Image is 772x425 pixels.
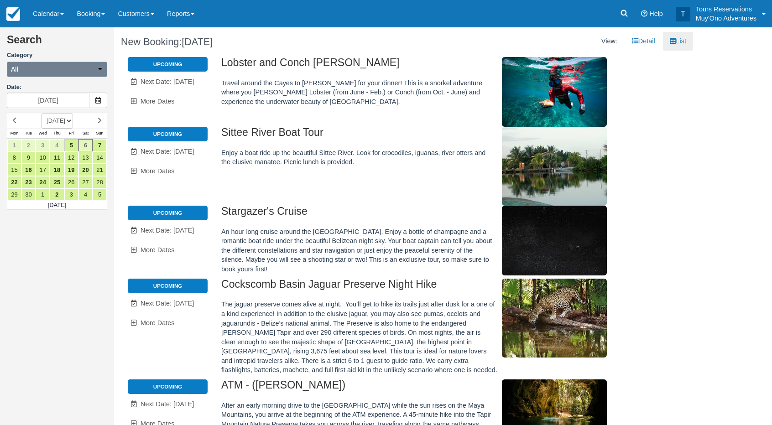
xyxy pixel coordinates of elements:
span: All [11,65,18,74]
a: 23 [21,176,36,188]
label: Date: [7,83,107,92]
h2: Stargazer's Cruise [221,206,631,223]
th: Mon [7,129,21,139]
a: 21 [93,164,107,176]
a: 25 [50,176,64,188]
li: Upcoming [128,279,208,293]
h2: Lobster and Conch [PERSON_NAME] [221,57,631,74]
span: [DATE] [182,36,213,47]
a: 9 [21,151,36,164]
a: 7 [93,139,107,151]
h2: ATM - ([PERSON_NAME]) [221,379,631,396]
a: 29 [7,188,21,201]
span: More Dates [141,98,174,105]
a: 11 [50,151,64,164]
a: 30 [21,188,36,201]
a: 26 [64,176,78,188]
span: More Dates [141,246,174,254]
li: Upcoming [128,127,208,141]
span: More Dates [141,167,174,175]
a: 22 [7,176,21,188]
a: 3 [36,139,50,151]
span: Next Date: [DATE] [141,300,194,307]
th: Sat [78,129,93,139]
a: 14 [93,151,107,164]
a: 19 [64,164,78,176]
p: Tours Reservations [696,5,756,14]
span: More Dates [141,319,174,327]
li: Upcoming [128,57,208,72]
th: Sun [93,129,107,139]
a: 27 [78,176,93,188]
a: Next Date: [DATE] [128,142,208,161]
a: 2 [50,188,64,201]
a: Next Date: [DATE] [128,73,208,91]
span: Next Date: [DATE] [141,227,194,234]
img: M308-1 [502,206,607,275]
a: Next Date: [DATE] [128,294,208,313]
a: 17 [36,164,50,176]
a: 12 [64,151,78,164]
p: Enjoy a boat ride up the beautiful Sittee River. Look for crocodiles, iguanas, river otters and t... [221,148,631,167]
p: Travel around the Cayes to [PERSON_NAME] for your dinner! This is a snorkel adventure where you [... [221,78,631,107]
p: The jaguar preserve comes alive at night. You’ll get to hike its trails just after dusk for a one... [221,300,631,375]
span: Next Date: [DATE] [141,78,194,85]
th: Tue [21,129,36,139]
img: M307-1 [502,127,607,206]
h2: Sittee River Boat Tour [221,127,631,144]
h1: New Booking: [121,36,397,47]
a: 3 [64,188,78,201]
a: 20 [78,164,93,176]
th: Fri [64,129,78,139]
li: Upcoming [128,379,208,394]
a: Next Date: [DATE] [128,395,208,414]
span: Help [649,10,663,17]
a: 28 [93,176,107,188]
a: 24 [36,176,50,188]
a: 10 [36,151,50,164]
a: 2 [21,139,36,151]
a: 6 [78,139,93,151]
p: An hour long cruise around the [GEOGRAPHIC_DATA]. Enjoy a bottle of champagne and a romantic boat... [221,227,631,274]
a: 1 [7,139,21,151]
th: Wed [36,129,50,139]
a: List [663,32,693,51]
a: 15 [7,164,21,176]
a: 8 [7,151,21,164]
img: M306-1 [502,57,607,127]
img: M104-1 [502,279,607,358]
a: 18 [50,164,64,176]
p: Muy'Ono Adventures [696,14,756,23]
span: Next Date: [DATE] [141,148,194,155]
span: Next Date: [DATE] [141,400,194,408]
a: Detail [625,32,662,51]
a: 5 [93,188,107,201]
a: 5 [64,139,78,151]
a: 4 [78,188,93,201]
a: Next Date: [DATE] [128,221,208,240]
a: 4 [50,139,64,151]
img: checkfront-main-nav-mini-logo.png [6,7,20,21]
h2: Cockscomb Basin Jaguar Preserve Night Hike [221,279,631,295]
a: 13 [78,151,93,164]
div: T [676,7,690,21]
li: View: [595,32,624,51]
label: Category [7,51,107,60]
i: Help [641,10,647,17]
a: 1 [36,188,50,201]
a: 16 [21,164,36,176]
h2: Search [7,34,107,51]
li: Upcoming [128,206,208,220]
button: All [7,62,107,77]
th: Thu [50,129,64,139]
td: [DATE] [7,201,107,210]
